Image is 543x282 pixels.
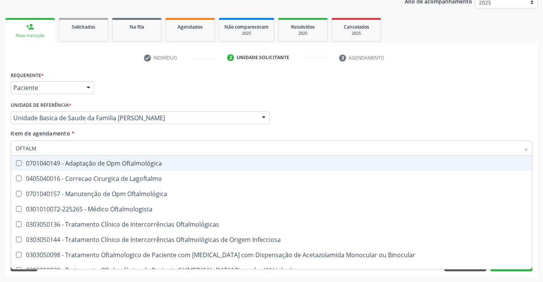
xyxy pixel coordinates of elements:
span: Solicitados [72,24,95,30]
div: 0405040016 - Correcao Cirurgica de Lagoftalmo [16,176,527,182]
div: 0701040149 - Adaptação de Opm Oftalmológica [16,160,527,166]
span: Paciente [13,84,79,92]
span: Unidade Basica de Saude da Familia [PERSON_NAME] [13,114,254,122]
span: Agendados [178,24,203,30]
span: Cancelados [344,24,369,30]
label: Requerente [11,69,44,81]
span: Não compareceram [224,24,269,30]
div: 0303050098 - Tratamento Oftalmologico de Paciente com [MEDICAL_DATA] com Dispensação de Acetazola... [16,252,527,258]
div: person_add [26,23,34,31]
input: Buscar por procedimentos [16,140,520,156]
div: 2 [227,54,234,61]
div: 2025 [284,31,322,36]
div: Unidade solicitante [237,54,289,61]
div: 0303050039 - Tratamento Oftalmològico de Paciente C/ [MEDICAL_DATA] Binocular (1ª Linha ) [16,267,527,273]
div: 0303050144 - Tratamento Clínico de Intercorrências Oftalmológicas de Origem Infecciosa [16,237,527,243]
div: Nova marcação [11,33,50,39]
div: 0303050136 - Tratamento Clínico de Intercorrências Oftalmológicas [16,221,527,227]
span: Na fila [130,24,144,30]
div: 2025 [224,31,269,36]
div: 2025 [337,31,375,36]
label: Unidade de referência [11,100,71,111]
span: Item de agendamento [11,130,70,137]
div: 0301010072-225265 - Médico Oftalmologista [16,206,527,212]
div: 0701040157 - Manutenção de Opm Oftalmológica [16,191,527,197]
span: Resolvidos [291,24,315,30]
